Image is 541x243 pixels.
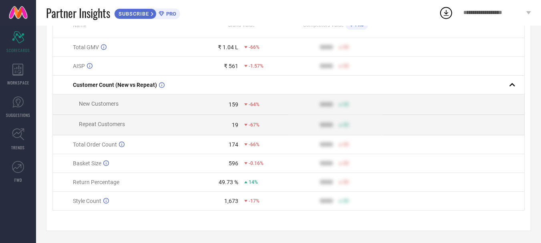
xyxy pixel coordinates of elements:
[249,44,259,50] span: -66%
[229,101,238,108] div: 159
[114,6,180,19] a: SUBSCRIBEPRO
[320,122,333,128] div: 9999
[439,6,453,20] div: Open download list
[249,161,263,166] span: -0.16%
[343,198,349,204] span: 50
[343,142,349,147] span: 50
[249,142,259,147] span: -66%
[73,82,157,88] span: Customer Count (New vs Repeat)
[229,141,238,148] div: 174
[79,121,125,127] span: Repeat Customers
[115,11,151,17] span: SUBSCRIBE
[224,198,238,204] div: 1,673
[249,122,259,128] span: -67%
[320,141,333,148] div: 9999
[46,5,110,21] span: Partner Insights
[73,63,85,69] span: AISP
[164,11,176,17] span: PRO
[229,160,238,167] div: 596
[73,141,117,148] span: Total Order Count
[343,122,349,128] span: 50
[249,63,263,69] span: -1.57%
[6,112,30,118] span: SUGGESTIONS
[7,80,29,86] span: WORKSPACE
[232,122,238,128] div: 19
[343,179,349,185] span: 50
[320,160,333,167] div: 9999
[343,161,349,166] span: 50
[11,145,25,151] span: TRENDS
[218,44,238,50] div: ₹ 1.04 L
[79,100,119,107] span: New Customers
[6,47,30,53] span: SCORECARDS
[343,63,349,69] span: 50
[73,44,99,50] span: Total GMV
[343,44,349,50] span: 50
[249,198,259,204] span: -17%
[224,63,238,69] div: ₹ 561
[73,160,101,167] span: Basket Size
[320,179,333,185] div: 9999
[320,198,333,204] div: 9999
[249,102,259,107] span: -64%
[320,44,333,50] div: 9999
[219,179,238,185] div: 49.73 %
[343,102,349,107] span: 50
[320,101,333,108] div: 9999
[320,63,333,69] div: 9999
[73,198,101,204] span: Style Count
[73,179,119,185] span: Return Percentage
[14,177,22,183] span: FWD
[249,179,258,185] span: 14%
[73,23,86,28] span: Name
